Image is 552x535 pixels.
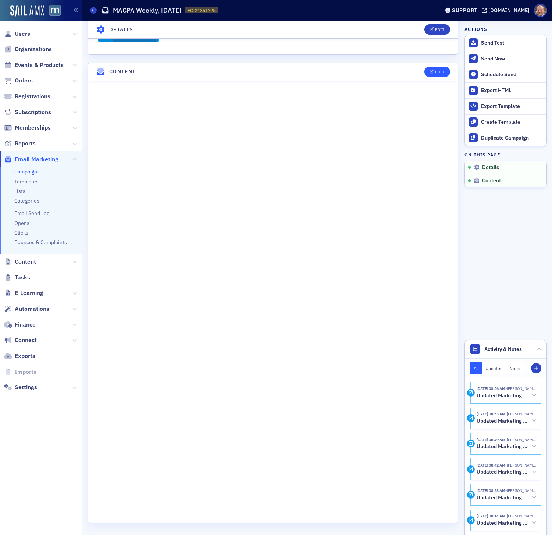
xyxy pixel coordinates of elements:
a: Campaigns [14,168,40,175]
a: View Homepage [44,5,61,17]
div: Activity [467,465,475,473]
a: Categories [14,197,39,204]
button: Notes [506,362,525,374]
h5: Updated Marketing platform email campaign: MACPA Weekly, [DATE] [477,443,529,450]
a: Events & Products [4,61,64,69]
button: Updated Marketing platform email campaign: MACPA Weekly, [DATE] [477,519,536,527]
a: Export Template [465,98,546,114]
span: E-Learning [15,289,43,297]
button: Updated Marketing platform email campaign: MACPA Weekly, [DATE] [477,494,536,501]
span: Registrations [15,92,50,101]
span: Exports [15,352,35,360]
span: Reports [15,140,36,148]
span: Content [482,177,501,184]
div: Schedule Send [481,71,543,78]
a: Users [4,30,30,38]
span: Bill Sheridan [505,411,536,416]
div: Send Now [481,56,543,62]
a: Templates [14,178,39,185]
span: Bill Sheridan [505,462,536,468]
span: Activity & Notes [484,345,522,353]
span: Finance [15,321,36,329]
button: Edit [424,67,450,77]
h5: Updated Marketing platform email campaign: MACPA Weekly, [DATE] [477,418,529,425]
button: Updated Marketing platform email campaign: MACPA Weekly, [DATE] [477,468,536,476]
div: Support [452,7,477,14]
a: Organizations [4,45,52,53]
a: Bounces & Complaints [14,239,67,246]
span: Connect [15,336,37,344]
div: Activity [467,516,475,524]
img: SailAMX [49,5,61,16]
a: Connect [4,336,37,344]
button: [DOMAIN_NAME] [482,8,532,13]
a: Imports [4,368,36,376]
div: Send Test [481,40,543,46]
a: Finance [4,321,36,329]
time: 10/3/2025 08:23 AM [477,488,505,493]
h4: Actions [464,26,487,32]
div: Activity [467,389,475,397]
div: [DOMAIN_NAME] [488,7,530,14]
button: Send Test [465,35,546,51]
time: 10/3/2025 08:53 AM [477,411,505,416]
span: Subscriptions [15,108,51,116]
div: Create Template [481,119,543,126]
div: Activity [467,491,475,499]
a: Create Template [465,114,546,130]
div: Activity [467,414,475,422]
h4: Details [109,26,133,34]
span: Events & Products [15,61,64,69]
img: SailAMX [10,5,44,17]
a: Export HTML [465,82,546,98]
span: EC-21351725 [188,7,216,14]
a: Email Send Log [14,210,49,217]
h5: Updated Marketing platform email campaign: MACPA Weekly, [DATE] [477,469,529,475]
span: Bill Sheridan [505,513,536,518]
span: Users [15,30,30,38]
a: Tasks [4,274,30,282]
time: 10/3/2025 08:56 AM [477,386,505,391]
button: Updated Marketing platform email campaign: MACPA Weekly, [DATE] [477,392,536,400]
a: Content [4,258,36,266]
div: Activity [467,440,475,447]
div: Edit [435,28,444,32]
time: 10/3/2025 08:14 AM [477,513,505,518]
span: Settings [15,383,37,391]
a: Reports [4,140,36,148]
span: Bill Sheridan [505,437,536,442]
div: Export Template [481,103,543,110]
button: Send Now [465,51,546,67]
span: Email Marketing [15,155,58,163]
div: Edit [435,70,444,74]
button: Updated Marketing platform email campaign: MACPA Weekly, [DATE] [477,443,536,450]
h4: On this page [464,151,547,158]
button: All [470,362,482,374]
span: Profile [534,4,547,17]
h1: MACPA Weekly, [DATE] [113,6,181,15]
a: Exports [4,352,35,360]
span: Tasks [15,274,30,282]
time: 10/3/2025 08:49 AM [477,437,505,442]
span: Imports [15,368,36,376]
button: Schedule Send [465,67,546,82]
h5: Updated Marketing platform email campaign: MACPA Weekly, [DATE] [477,393,529,399]
a: Orders [4,77,33,85]
button: Updated Marketing platform email campaign: MACPA Weekly, [DATE] [477,417,536,425]
time: 10/3/2025 08:42 AM [477,462,505,468]
h4: Content [109,68,136,75]
button: Updates [482,362,506,374]
span: Memberships [15,124,51,132]
button: Edit [424,24,450,35]
h5: Updated Marketing platform email campaign: MACPA Weekly, [DATE] [477,520,529,527]
a: Memberships [4,124,51,132]
span: Organizations [15,45,52,53]
span: Orders [15,77,33,85]
a: Opens [14,220,29,226]
span: Details [482,164,499,171]
span: Content [15,258,36,266]
span: Bill Sheridan [505,488,536,493]
a: Settings [4,383,37,391]
span: Bill Sheridan [505,386,536,391]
